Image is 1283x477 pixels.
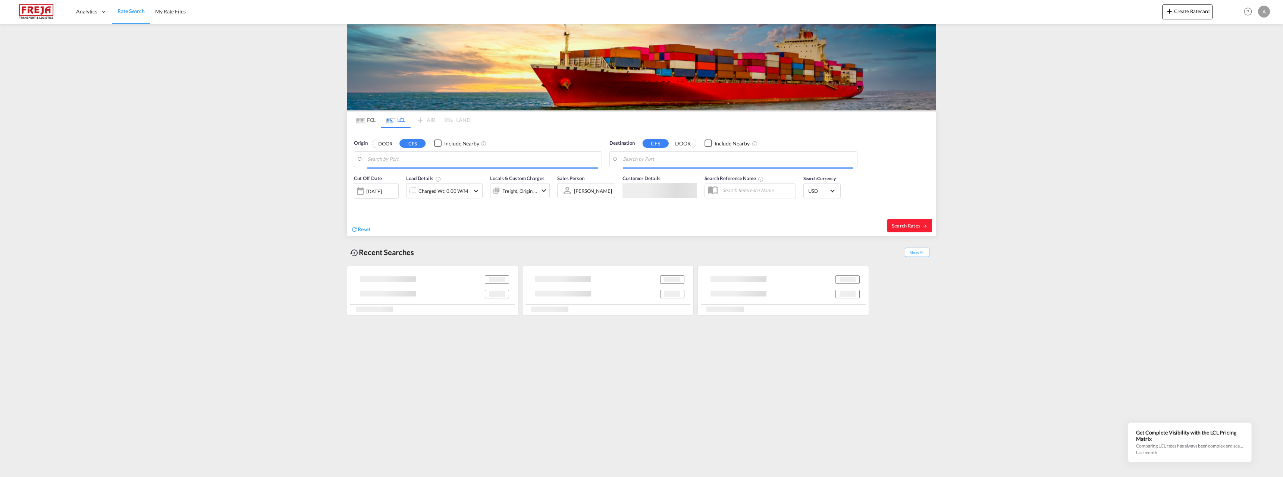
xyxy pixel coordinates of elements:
[574,188,612,194] div: [PERSON_NAME]
[752,141,758,147] md-icon: Unchecked: Ignores neighbouring ports when fetching rates.Checked : Includes neighbouring ports w...
[347,244,417,261] div: Recent Searches
[808,188,829,194] span: USD
[481,141,487,147] md-icon: Unchecked: Ignores neighbouring ports when fetching rates.Checked : Includes neighbouring ports w...
[347,24,936,110] img: LCL+%26+FCL+BACKGROUND.png
[1258,6,1270,18] div: A
[490,175,545,181] span: Locals & Custom Charges
[434,139,479,147] md-checkbox: Checkbox No Ink
[351,112,381,128] md-tab-item: FCL
[117,8,145,14] span: Rate Search
[887,219,932,232] button: Search Ratesicon-arrow-right
[573,185,613,196] md-select: Sales Person: Albert Bjorklof
[1242,5,1258,19] div: Help
[351,226,370,234] div: icon-refreshReset
[1162,4,1213,19] button: icon-plus 400-fgCreate Ratecard
[490,183,550,198] div: Freight Origin Destinationicon-chevron-down
[705,139,750,147] md-checkbox: Checkbox No Ink
[1242,5,1254,18] span: Help
[354,198,360,208] md-datepicker: Select
[1165,7,1174,16] md-icon: icon-plus 400-fg
[354,175,382,181] span: Cut Off Date
[358,226,370,232] span: Reset
[705,175,764,181] span: Search Reference Name
[406,175,441,181] span: Load Details
[76,8,97,15] span: Analytics
[354,139,367,147] span: Origin
[502,186,537,196] div: Freight Origin Destination
[418,186,468,196] div: Charged Wt: 0.00 W/M
[350,248,359,257] md-icon: icon-backup-restore
[366,188,382,195] div: [DATE]
[471,186,480,195] md-icon: icon-chevron-down
[539,186,548,195] md-icon: icon-chevron-down
[351,112,470,128] md-pagination-wrapper: Use the left and right arrow keys to navigate between tabs
[715,140,750,147] div: Include Nearby
[351,226,358,233] md-icon: icon-refresh
[892,223,928,229] span: Search Rates
[155,8,186,15] span: My Rate Files
[719,185,796,196] input: Search Reference Name
[609,139,635,147] span: Destination
[347,128,936,236] div: Origin DOOR CFS Checkbox No InkUnchecked: Ignores neighbouring ports when fetching rates.Checked ...
[557,175,584,181] span: Sales Person
[643,139,669,148] button: CFS
[670,139,696,148] button: DOOR
[623,154,853,165] input: Search by Port
[399,139,426,148] button: CFS
[381,112,411,128] md-tab-item: LCL
[922,223,928,229] md-icon: icon-arrow-right
[807,185,837,196] md-select: Select Currency: $ USDUnited States Dollar
[372,139,398,148] button: DOOR
[803,176,836,181] span: Search Currency
[622,175,660,181] span: Customer Details
[11,3,62,20] img: 586607c025bf11f083711d99603023e7.png
[367,154,598,165] input: Search by Port
[758,176,764,182] md-icon: Your search will be saved by the below given name
[354,183,399,199] div: [DATE]
[435,176,441,182] md-icon: Chargeable Weight
[406,183,483,198] div: Charged Wt: 0.00 W/Micon-chevron-down
[905,248,929,257] span: Show All
[444,140,479,147] div: Include Nearby
[6,438,32,466] iframe: Chat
